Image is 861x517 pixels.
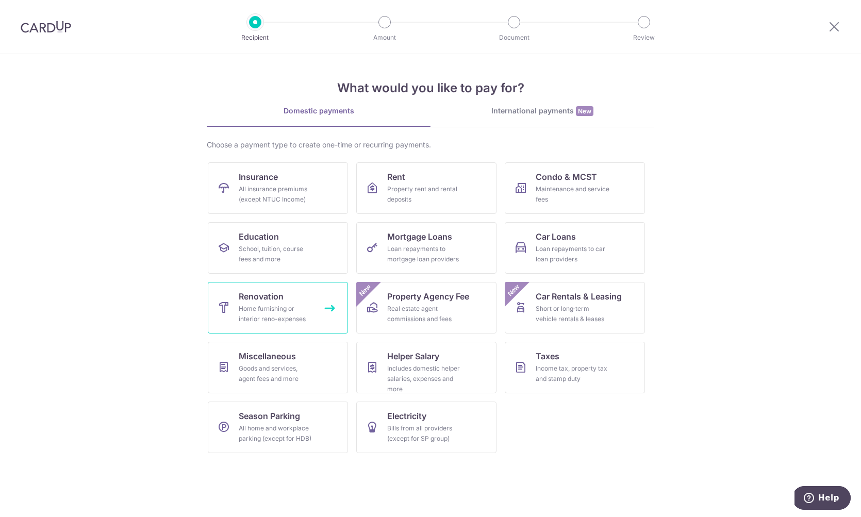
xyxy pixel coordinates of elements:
[536,290,622,303] span: Car Rentals & Leasing
[208,342,348,393] a: MiscellaneousGoods and services, agent fees and more
[239,304,313,324] div: Home furnishing or interior reno-expenses
[606,32,682,43] p: Review
[387,304,461,324] div: Real estate agent commissions and fees
[239,410,300,422] span: Season Parking
[207,106,430,116] div: Domestic payments
[536,350,559,362] span: Taxes
[24,7,45,16] span: Help
[387,290,469,303] span: Property Agency Fee
[239,184,313,205] div: All insurance premiums (except NTUC Income)
[536,171,597,183] span: Condo & MCST
[536,230,576,243] span: Car Loans
[356,162,496,214] a: RentProperty rent and rental deposits
[387,244,461,264] div: Loan repayments to mortgage loan providers
[21,21,71,33] img: CardUp
[239,290,284,303] span: Renovation
[239,244,313,264] div: School, tuition, course fees and more
[387,423,461,444] div: Bills from all providers (except for SP group)
[208,222,348,274] a: EducationSchool, tuition, course fees and more
[356,282,496,333] a: Property Agency FeeReal estate agent commissions and feesNew
[430,106,654,116] div: International payments
[239,423,313,444] div: All home and workplace parking (except for HDB)
[536,363,610,384] div: Income tax, property tax and stamp duty
[387,363,461,394] div: Includes domestic helper salaries, expenses and more
[387,350,439,362] span: Helper Salary
[217,32,293,43] p: Recipient
[239,363,313,384] div: Goods and services, agent fees and more
[505,222,645,274] a: Car LoansLoan repayments to car loan providers
[536,184,610,205] div: Maintenance and service fees
[356,402,496,453] a: ElectricityBills from all providers (except for SP group)
[505,282,522,299] span: New
[208,162,348,214] a: InsuranceAll insurance premiums (except NTUC Income)
[387,410,426,422] span: Electricity
[208,282,348,333] a: RenovationHome furnishing or interior reno-expenses
[207,140,654,150] div: Choose a payment type to create one-time or recurring payments.
[239,171,278,183] span: Insurance
[356,222,496,274] a: Mortgage LoansLoan repayments to mortgage loan providers
[357,282,374,299] span: New
[387,184,461,205] div: Property rent and rental deposits
[207,79,654,97] h4: What would you like to pay for?
[576,106,593,116] span: New
[476,32,552,43] p: Document
[387,230,452,243] span: Mortgage Loans
[356,342,496,393] a: Helper SalaryIncludes domestic helper salaries, expenses and more
[208,402,348,453] a: Season ParkingAll home and workplace parking (except for HDB)
[239,230,279,243] span: Education
[505,162,645,214] a: Condo & MCSTMaintenance and service fees
[794,486,851,512] iframe: Opens a widget where you can find more information
[387,171,405,183] span: Rent
[239,350,296,362] span: Miscellaneous
[536,304,610,324] div: Short or long‑term vehicle rentals & leases
[505,282,645,333] a: Car Rentals & LeasingShort or long‑term vehicle rentals & leasesNew
[536,244,610,264] div: Loan repayments to car loan providers
[346,32,423,43] p: Amount
[505,342,645,393] a: TaxesIncome tax, property tax and stamp duty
